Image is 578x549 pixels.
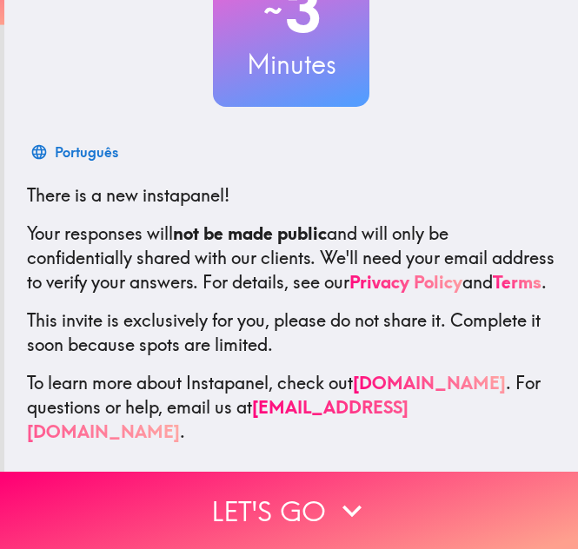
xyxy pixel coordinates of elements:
span: There is a new instapanel! [27,184,229,206]
p: This invite is exclusively for you, please do not share it. Complete it soon because spots are li... [27,308,555,357]
p: Your responses will and will only be confidentially shared with our clients. We'll need your emai... [27,222,555,294]
b: not be made public [173,222,327,244]
div: Português [55,140,118,164]
button: Português [27,135,125,169]
a: [DOMAIN_NAME] [353,372,506,394]
a: Privacy Policy [349,271,462,293]
a: Terms [493,271,541,293]
p: To learn more about Instapanel, check out . For questions or help, email us at . [27,371,555,444]
h3: Minutes [213,46,369,83]
a: [EMAIL_ADDRESS][DOMAIN_NAME] [27,396,409,442]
